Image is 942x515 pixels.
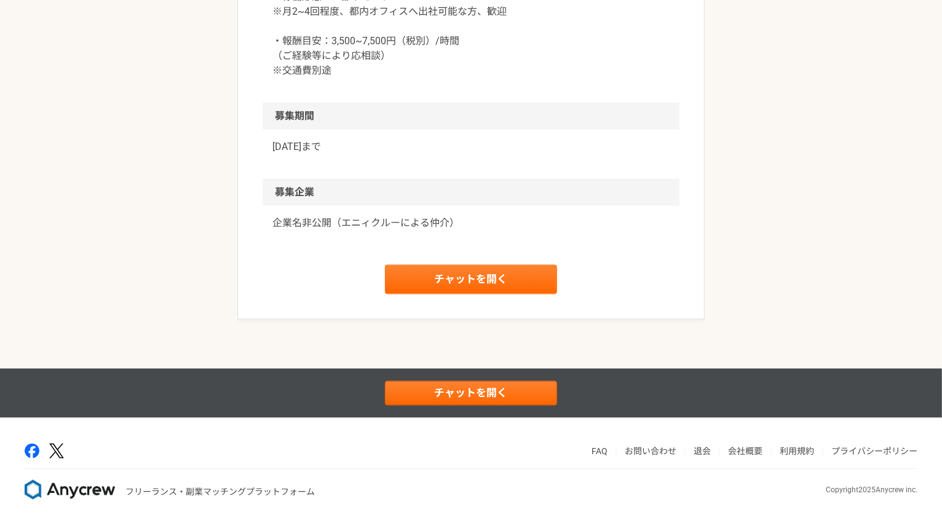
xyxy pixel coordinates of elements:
[694,446,711,456] a: 退会
[780,446,814,456] a: 利用規約
[385,381,557,406] a: チャットを開く
[272,216,670,230] a: 企業名非公開（エニィクルーによる仲介）
[385,265,557,294] a: チャットを開く
[125,486,315,498] p: フリーランス・副業マッチングプラットフォーム
[49,444,64,459] img: x-391a3a86.png
[25,444,39,458] img: facebook-2adfd474.png
[25,480,116,500] img: 8DqYSo04kwAAAAASUVORK5CYII=
[625,446,676,456] a: お問い合わせ
[592,446,608,456] a: FAQ
[263,179,679,206] h2: 募集企業
[826,484,917,495] p: Copyright 2025 Anycrew inc.
[831,446,917,456] a: プライバシーポリシー
[728,446,762,456] a: 会社概要
[263,103,679,130] h2: 募集期間
[272,140,670,154] p: [DATE]まで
